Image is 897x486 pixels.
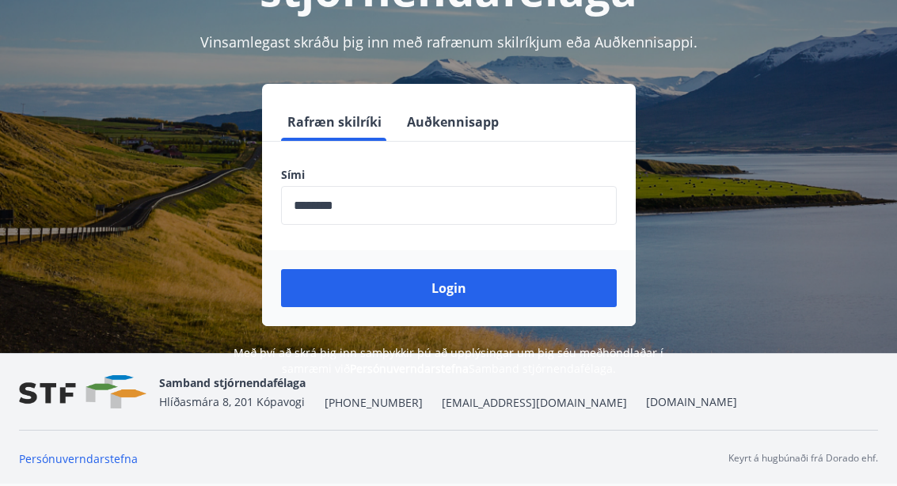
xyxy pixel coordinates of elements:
span: Með því að skrá þig inn samþykkir þú að upplýsingar um þig séu meðhöndlaðar í samræmi við Samband... [234,345,663,376]
span: Samband stjórnendafélaga [159,375,306,390]
span: [PHONE_NUMBER] [325,395,423,411]
button: Login [281,269,617,307]
button: Rafræn skilríki [281,103,388,141]
span: Vinsamlegast skráðu þig inn með rafrænum skilríkjum eða Auðkennisappi. [200,32,697,51]
label: Sími [281,167,617,183]
a: Persónuverndarstefna [350,361,469,376]
span: Hlíðasmára 8, 201 Kópavogi [159,394,305,409]
img: vjCaq2fThgY3EUYqSgpjEiBg6WP39ov69hlhuPVN.png [19,375,146,409]
a: Persónuverndarstefna [19,451,138,466]
a: [DOMAIN_NAME] [646,394,737,409]
p: Keyrt á hugbúnaði frá Dorado ehf. [728,451,878,465]
span: [EMAIL_ADDRESS][DOMAIN_NAME] [442,395,627,411]
button: Auðkennisapp [401,103,505,141]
